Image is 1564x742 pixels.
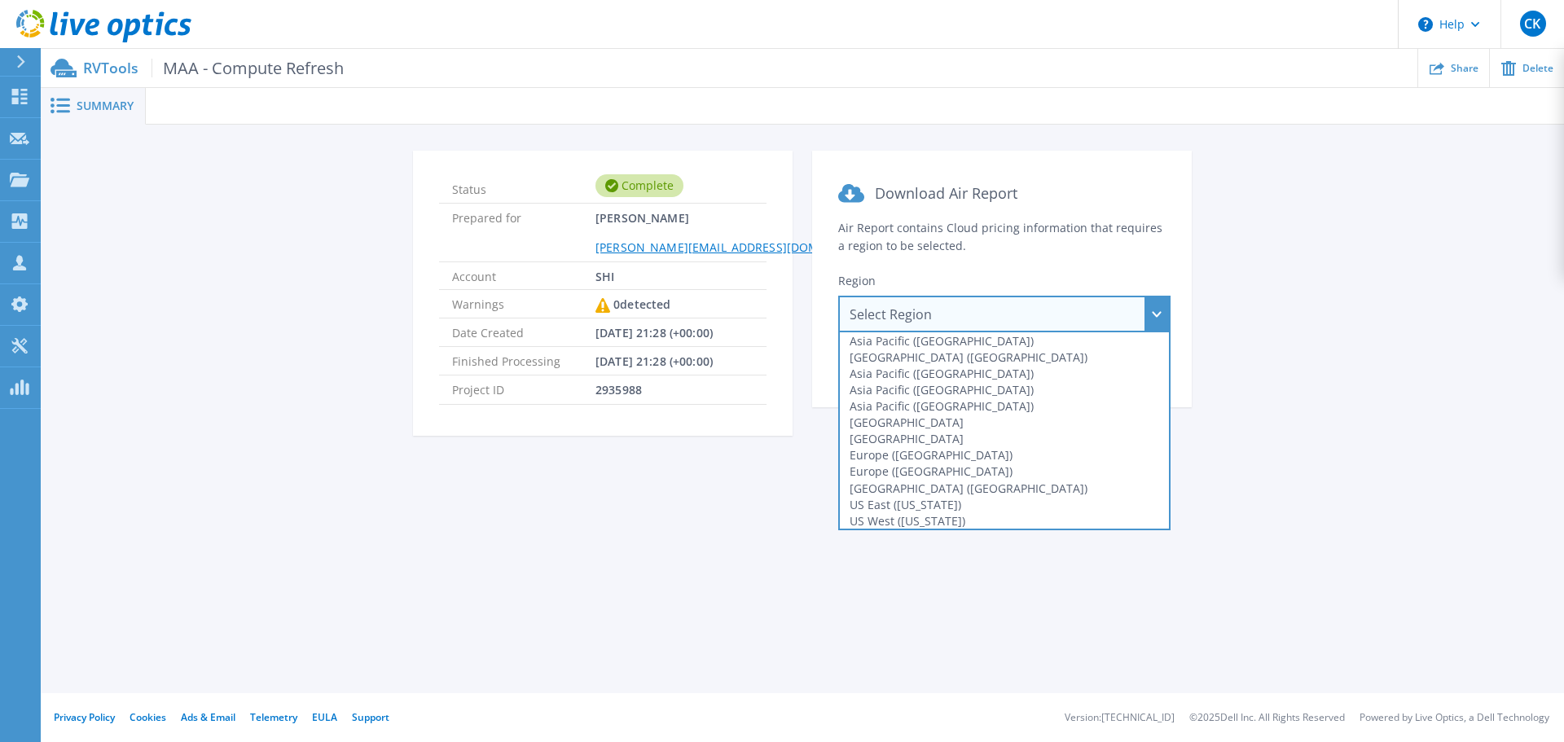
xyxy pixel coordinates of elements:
[595,290,670,319] div: 0 detected
[54,710,115,724] a: Privacy Policy
[250,710,297,724] a: Telemetry
[840,480,1169,496] div: [GEOGRAPHIC_DATA] ([GEOGRAPHIC_DATA])
[1189,713,1345,723] li: © 2025 Dell Inc. All Rights Reserved
[452,175,595,196] span: Status
[840,431,1169,447] div: [GEOGRAPHIC_DATA]
[452,290,595,318] span: Warnings
[181,710,235,724] a: Ads & Email
[840,463,1169,480] div: Europe ([GEOGRAPHIC_DATA])
[840,512,1169,529] div: US West ([US_STATE])
[452,262,595,289] span: Account
[1065,713,1175,723] li: Version: [TECHNICAL_ID]
[595,174,683,197] div: Complete
[1451,64,1478,73] span: Share
[452,318,595,346] span: Date Created
[312,710,337,724] a: EULA
[1522,64,1553,73] span: Delete
[595,262,614,289] span: SHI
[838,273,876,288] span: Region
[840,398,1169,415] div: Asia Pacific ([GEOGRAPHIC_DATA])
[152,59,344,77] span: MAA - Compute Refresh
[452,347,595,375] span: Finished Processing
[595,318,713,346] span: [DATE] 21:28 (+00:00)
[452,204,595,261] span: Prepared for
[840,332,1169,349] div: Asia Pacific ([GEOGRAPHIC_DATA])
[840,415,1169,431] div: [GEOGRAPHIC_DATA]
[595,347,713,375] span: [DATE] 21:28 (+00:00)
[840,349,1169,365] div: [GEOGRAPHIC_DATA] ([GEOGRAPHIC_DATA])
[595,239,882,255] a: [PERSON_NAME][EMAIL_ADDRESS][DOMAIN_NAME]
[352,710,389,724] a: Support
[452,375,595,403] span: Project ID
[840,365,1169,381] div: Asia Pacific ([GEOGRAPHIC_DATA])
[838,296,1171,332] div: Select Region
[838,220,1162,253] span: Air Report contains Cloud pricing information that requires a region to be selected.
[130,710,166,724] a: Cookies
[595,204,882,261] span: [PERSON_NAME]
[840,496,1169,512] div: US East ([US_STATE])
[840,382,1169,398] div: Asia Pacific ([GEOGRAPHIC_DATA])
[840,447,1169,463] div: Europe ([GEOGRAPHIC_DATA])
[875,183,1017,203] span: Download Air Report
[1360,713,1549,723] li: Powered by Live Optics, a Dell Technology
[77,100,134,112] span: Summary
[595,375,642,403] span: 2935988
[1524,17,1540,30] span: CK
[83,59,344,77] p: RVTools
